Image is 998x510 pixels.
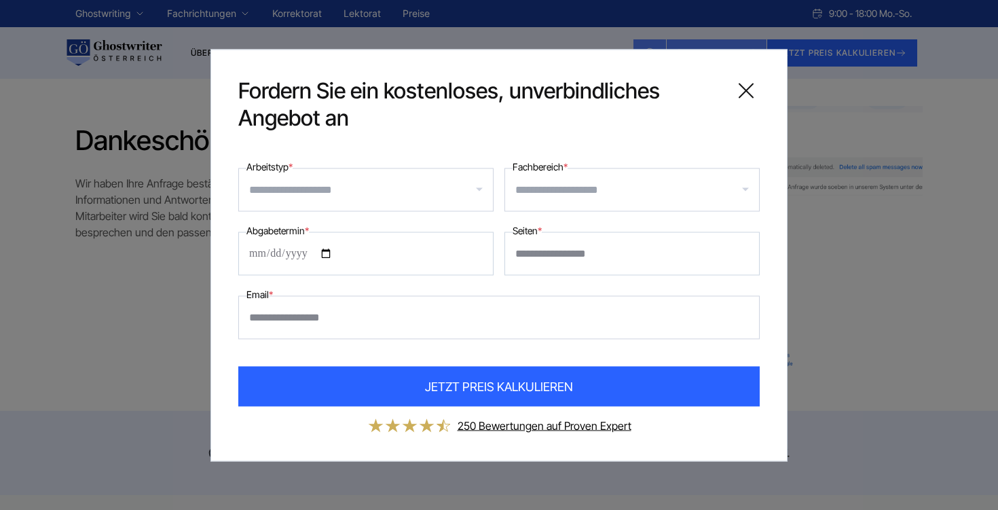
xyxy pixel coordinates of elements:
[513,158,568,175] label: Fachbereich
[513,222,542,238] label: Seiten
[246,158,293,175] label: Arbeitstyp
[238,77,722,131] span: Fordern Sie ein kostenloses, unverbindliches Angebot an
[246,222,309,238] label: Abgabetermin
[238,366,760,406] button: JETZT PREIS KALKULIEREN
[425,377,573,395] span: JETZT PREIS KALKULIEREN
[458,418,631,432] a: 250 Bewertungen auf Proven Expert
[246,286,273,302] label: Email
